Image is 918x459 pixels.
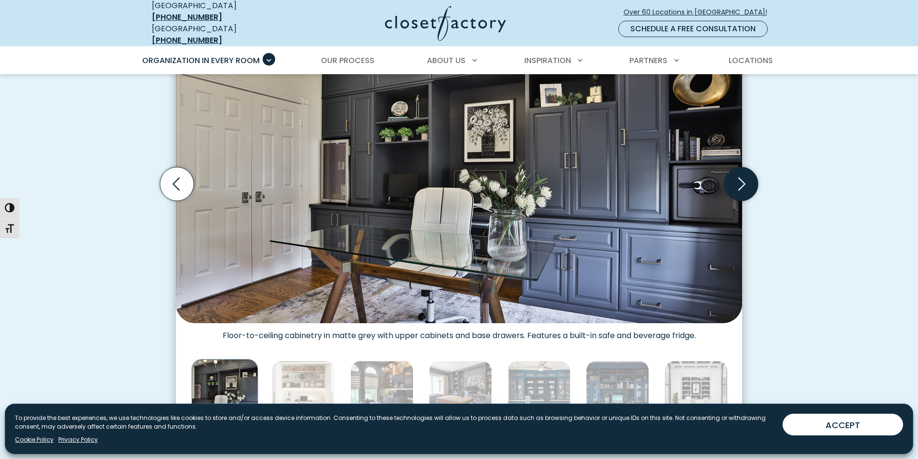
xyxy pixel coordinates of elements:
img: Office wall unit with lower drawers and upper open shelving with black backing. [665,361,728,424]
a: Over 60 Locations in [GEOGRAPHIC_DATA]! [623,4,775,21]
span: Inspiration [524,55,571,66]
a: [PHONE_NUMBER] [152,35,222,46]
img: Modern home office with floral accent wallpaper, matte charcoal built-ins, and a light oak desk f... [429,361,492,424]
img: Compact, closet-style workstation with two-tier open shelving, wicker baskets, framed prints, and... [272,361,335,424]
span: Partners [629,55,667,66]
span: About Us [427,55,466,66]
a: Schedule a Free Consultation [618,21,768,37]
a: [PHONE_NUMBER] [152,12,222,23]
div: [GEOGRAPHIC_DATA] [152,23,292,46]
img: Custom home office grey cabinetry with wall safe and mini fridge [192,359,258,426]
span: Our Process [321,55,374,66]
span: Over 60 Locations in [GEOGRAPHIC_DATA]! [624,7,775,17]
figcaption: Floor-to-ceiling cabinetry in matte grey with upper cabinets and base drawers. Features a built-i... [176,323,742,341]
span: Organization in Every Room [142,55,260,66]
button: Previous slide [156,163,198,205]
img: Sophisticated home office with dark wood cabinetry, metallic backsplash, under-cabinet lighting, ... [350,361,413,424]
button: Next slide [720,163,762,205]
span: Locations [729,55,773,66]
button: ACCEPT [783,414,903,435]
nav: Primary Menu [135,47,783,74]
a: Privacy Policy [58,435,98,444]
img: Built-in blue cabinetry with mesh-front doors and open shelving displays accessories like labeled... [507,361,571,424]
p: To provide the best experiences, we use technologies like cookies to store and/or access device i... [15,414,775,431]
img: Closet Factory Logo [385,6,506,41]
img: Custom home office with blue built-ins, glass-front cabinets, adjustable shelving, custom drawer ... [586,361,649,424]
a: Cookie Policy [15,435,53,444]
img: Custom home office grey cabinetry with wall safe and mini fridge [176,27,742,323]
